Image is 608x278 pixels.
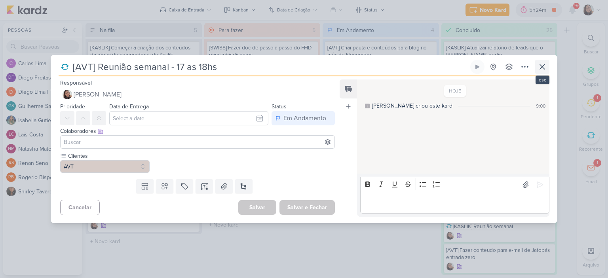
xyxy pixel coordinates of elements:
[63,90,72,99] img: Sharlene Khoury
[536,102,545,110] div: 9:00
[360,192,549,214] div: Editor editing area: main
[60,160,150,173] button: AVT
[74,90,122,99] span: [PERSON_NAME]
[60,87,335,102] button: [PERSON_NAME]
[62,137,333,147] input: Buscar
[70,60,469,74] input: Kard Sem Título
[272,103,287,110] label: Status
[60,127,335,135] div: Colaboradores
[60,79,92,86] label: Responsável
[272,111,335,125] button: Em Andamento
[109,111,268,125] input: Select a date
[60,200,100,215] button: Cancelar
[536,76,549,84] div: esc
[372,102,452,110] div: [PERSON_NAME] criou este kard
[360,177,549,192] div: Editor toolbar
[67,152,150,160] label: Clientes
[283,113,326,123] div: Em Andamento
[60,103,85,110] label: Prioridade
[474,64,481,70] div: Ligar relógio
[109,103,149,110] label: Data de Entrega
